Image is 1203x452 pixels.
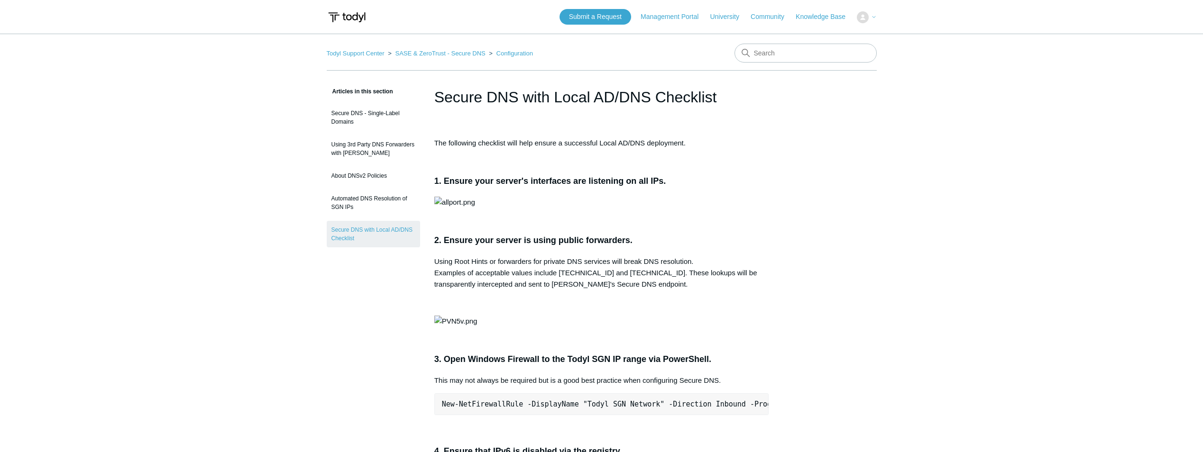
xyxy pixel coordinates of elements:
[751,12,794,22] a: Community
[327,88,393,95] span: Articles in this section
[434,174,769,188] h3: 1. Ensure your server's interfaces are listening on all IPs.
[327,50,385,57] a: Todyl Support Center
[560,9,631,25] a: Submit a Request
[710,12,748,22] a: University
[735,44,877,63] input: Search
[496,50,533,57] a: Configuration
[434,137,769,149] p: The following checklist will help ensure a successful Local AD/DNS deployment.
[487,50,533,57] li: Configuration
[327,104,420,131] a: Secure DNS - Single-Label Domains
[434,393,769,415] pre: New-NetFirewallRule -DisplayName "Todyl SGN Network" -Direction Inbound -Program Any -LocalAddres...
[434,234,769,247] h3: 2. Ensure your server is using public forwarders.
[327,190,420,216] a: Automated DNS Resolution of SGN IPs
[434,375,769,386] p: This may not always be required but is a good best practice when configuring Secure DNS.
[434,86,769,108] h1: Secure DNS with Local AD/DNS Checklist
[434,316,478,327] img: PVN5v.png
[434,197,475,208] img: allport.png
[327,221,420,247] a: Secure DNS with Local AD/DNS Checklist
[434,256,769,290] p: Using Root Hints or forwarders for private DNS services will break DNS resolution. Examples of ac...
[395,50,485,57] a: SASE & ZeroTrust - Secure DNS
[327,167,420,185] a: About DNSv2 Policies
[641,12,708,22] a: Management Portal
[386,50,487,57] li: SASE & ZeroTrust - Secure DNS
[327,50,386,57] li: Todyl Support Center
[327,9,367,26] img: Todyl Support Center Help Center home page
[434,353,769,366] h3: 3. Open Windows Firewall to the Todyl SGN IP range via PowerShell.
[327,136,420,162] a: Using 3rd Party DNS Forwarders with [PERSON_NAME]
[796,12,855,22] a: Knowledge Base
